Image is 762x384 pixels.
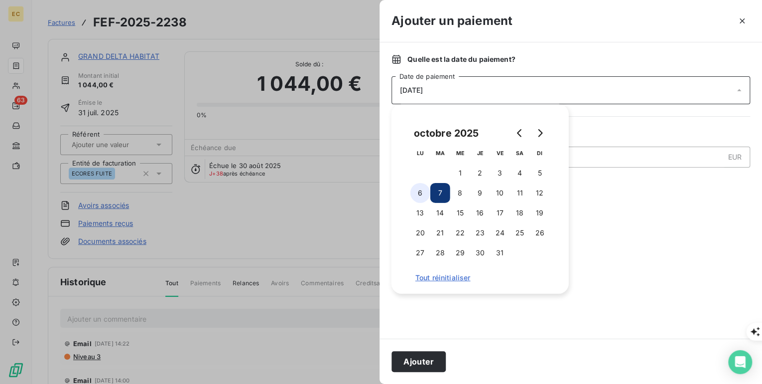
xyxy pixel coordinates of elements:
th: jeudi [470,143,490,163]
span: Nouveau solde dû : [391,176,750,186]
span: Quelle est la date du paiement ? [407,54,515,64]
th: samedi [510,143,530,163]
span: Tout réinitialiser [415,274,545,282]
button: 25 [510,223,530,243]
button: Ajouter [391,351,446,372]
div: octobre 2025 [410,125,483,141]
button: 8 [450,183,470,203]
button: 14 [430,203,450,223]
button: 29 [450,243,470,263]
button: 15 [450,203,470,223]
button: 11 [510,183,530,203]
button: 5 [530,163,550,183]
th: mardi [430,143,450,163]
th: lundi [410,143,430,163]
button: 18 [510,203,530,223]
button: 12 [530,183,550,203]
button: 19 [530,203,550,223]
button: 26 [530,223,550,243]
button: Go to previous month [510,123,530,143]
div: Open Intercom Messenger [728,350,752,374]
button: 21 [430,223,450,243]
th: dimanche [530,143,550,163]
h3: Ajouter un paiement [391,12,512,30]
th: mercredi [450,143,470,163]
button: 10 [490,183,510,203]
button: 31 [490,243,510,263]
button: 27 [410,243,430,263]
button: 1 [450,163,470,183]
span: [DATE] [400,86,423,94]
button: 7 [430,183,450,203]
button: 28 [430,243,450,263]
button: 24 [490,223,510,243]
button: 16 [470,203,490,223]
button: 30 [470,243,490,263]
button: 23 [470,223,490,243]
button: 2 [470,163,490,183]
button: 20 [410,223,430,243]
button: Go to next month [530,123,550,143]
button: 17 [490,203,510,223]
button: 9 [470,183,490,203]
button: 13 [410,203,430,223]
button: 3 [490,163,510,183]
button: 4 [510,163,530,183]
button: 22 [450,223,470,243]
button: 6 [410,183,430,203]
th: vendredi [490,143,510,163]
